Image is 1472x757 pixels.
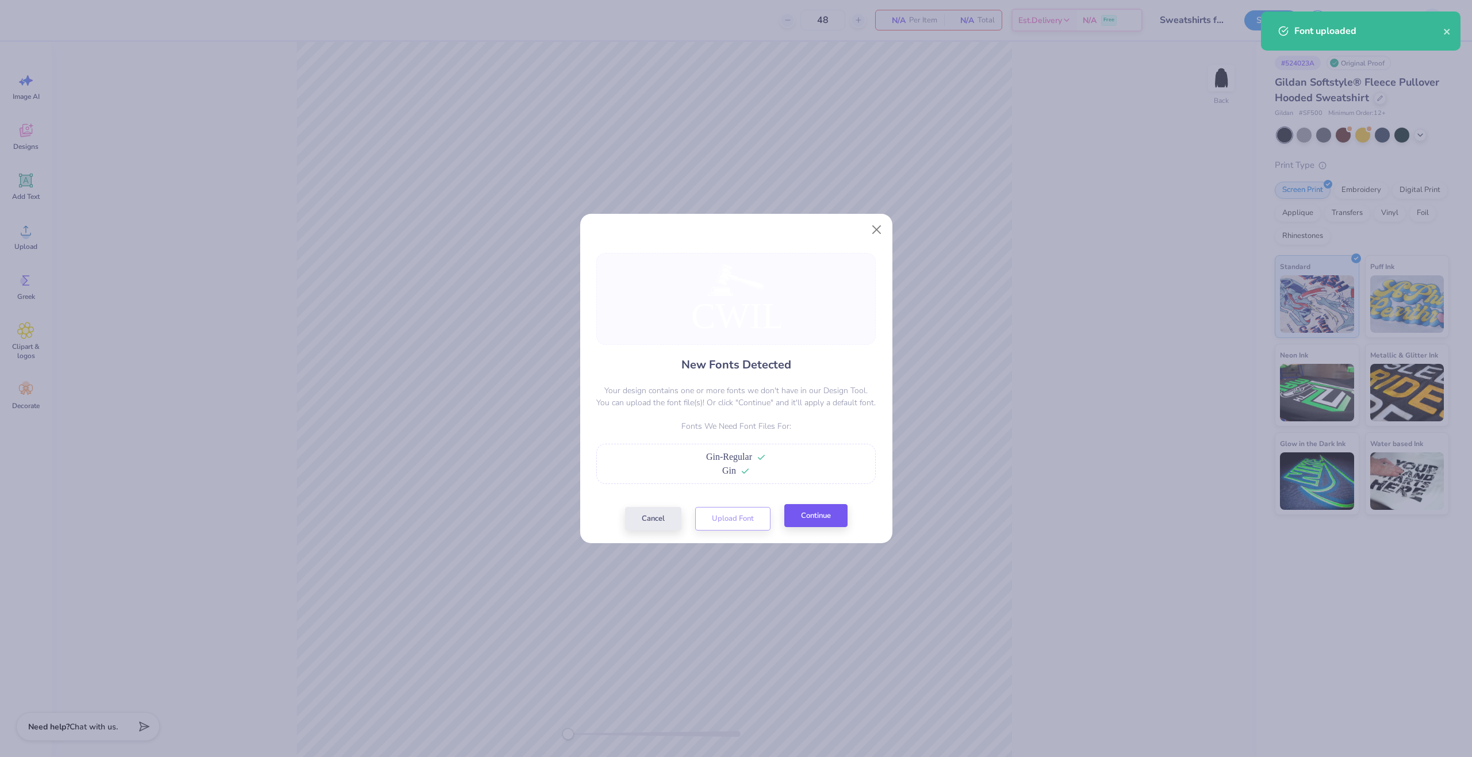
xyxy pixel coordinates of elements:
[681,356,791,373] h4: New Fonts Detected
[625,507,681,531] button: Cancel
[596,385,876,409] p: Your design contains one or more fonts we don't have in our Design Tool. You can upload the font ...
[596,420,876,432] p: Fonts We Need Font Files For:
[865,219,887,241] button: Close
[1443,24,1451,38] button: close
[706,452,752,462] span: Gin-Regular
[722,466,736,475] span: Gin
[1294,24,1443,38] div: Font uploaded
[784,504,848,528] button: Continue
